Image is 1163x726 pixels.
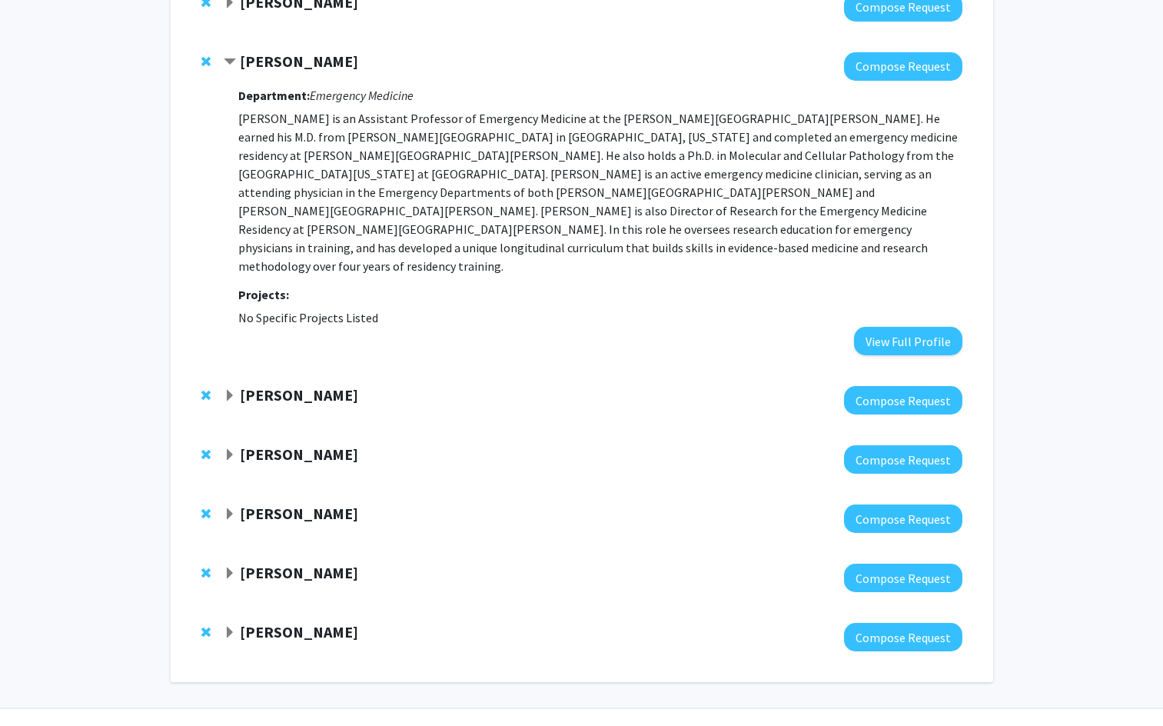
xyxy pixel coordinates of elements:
[224,56,236,68] span: Contract Jeremiah Hinson Bookmark
[854,327,962,355] button: View Full Profile
[844,445,962,474] button: Compose Request to Arvind Pathak
[201,508,211,520] span: Remove Karen Fleming from bookmarks
[240,563,358,582] strong: [PERSON_NAME]
[12,657,65,714] iframe: Chat
[224,390,236,402] span: Expand Utthara Nayar Bookmark
[238,310,378,325] span: No Specific Projects Listed
[844,564,962,592] button: Compose Request to Raj Mukherjee
[224,508,236,521] span: Expand Karen Fleming Bookmark
[240,52,358,71] strong: [PERSON_NAME]
[240,622,358,641] strong: [PERSON_NAME]
[310,88,414,103] i: Emergency Medicine
[238,109,962,275] p: [PERSON_NAME] is an Assistant Professor of Emergency Medicine at the [PERSON_NAME][GEOGRAPHIC_DAT...
[844,623,962,651] button: Compose Request to Yannis Paulus
[201,567,211,579] span: Remove Raj Mukherjee from bookmarks
[844,505,962,533] button: Compose Request to Karen Fleming
[224,627,236,639] span: Expand Yannis Paulus Bookmark
[201,626,211,638] span: Remove Yannis Paulus from bookmarks
[240,504,358,523] strong: [PERSON_NAME]
[238,88,310,103] strong: Department:
[201,389,211,401] span: Remove Utthara Nayar from bookmarks
[240,445,358,464] strong: [PERSON_NAME]
[224,449,236,461] span: Expand Arvind Pathak Bookmark
[240,385,358,405] strong: [PERSON_NAME]
[201,448,211,461] span: Remove Arvind Pathak from bookmarks
[238,287,289,302] strong: Projects:
[844,386,962,415] button: Compose Request to Utthara Nayar
[224,568,236,580] span: Expand Raj Mukherjee Bookmark
[201,55,211,68] span: Remove Jeremiah Hinson from bookmarks
[844,52,962,81] button: Compose Request to Jeremiah Hinson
